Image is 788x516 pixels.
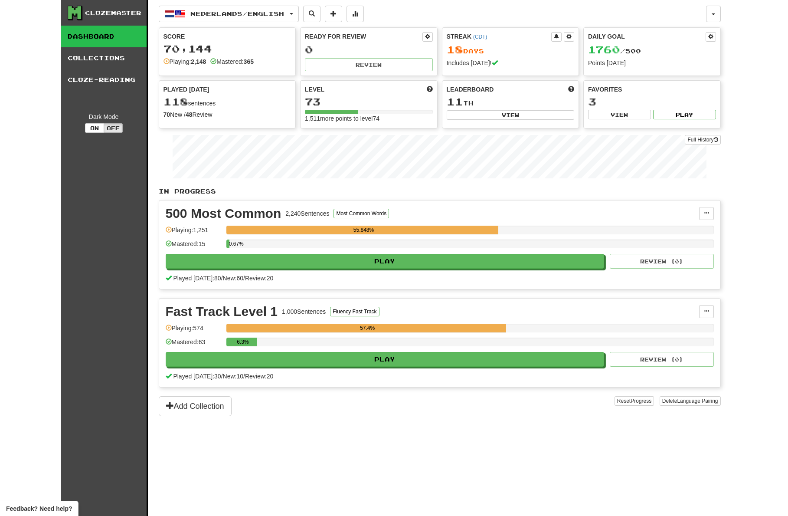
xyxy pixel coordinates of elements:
div: 500 Most Common [166,207,281,220]
span: Played [DATE] [163,85,209,94]
button: Review (0) [610,352,714,367]
span: Played [DATE]: 30 [173,373,221,380]
div: 55.848% [229,226,498,234]
div: 0 [305,44,433,55]
div: th [447,96,575,108]
div: Mastered: 63 [166,338,222,352]
span: 18 [447,43,463,56]
span: New: 60 [223,275,243,282]
a: Dashboard [61,26,147,47]
button: DeleteLanguage Pairing [660,396,721,406]
a: Full History [685,135,720,145]
span: Language Pairing [677,398,718,404]
span: / [243,275,245,282]
span: / [221,275,223,282]
div: Clozemaster [85,9,141,17]
span: Nederlands / English [190,10,284,17]
span: New: 10 [223,373,243,380]
div: Favorites [588,85,716,94]
button: Play [166,352,605,367]
button: Play [166,254,605,269]
div: Mastered: 15 [166,240,222,254]
button: Add sentence to collection [325,6,342,22]
span: Review: 20 [245,275,273,282]
div: Daily Goal [588,32,706,42]
span: Score more points to level up [427,85,433,94]
strong: 2,148 [191,58,206,65]
span: / 500 [588,47,641,55]
span: Open feedback widget [6,504,72,513]
div: Points [DATE] [588,59,716,67]
div: Playing: 574 [166,324,222,338]
a: Collections [61,47,147,69]
span: Progress [631,398,651,404]
button: Fluency Fast Track [330,307,379,316]
span: Level [305,85,324,94]
span: / [221,373,223,380]
div: Streak [447,32,552,41]
strong: 70 [163,111,170,118]
span: 1760 [588,43,620,56]
div: Fast Track Level 1 [166,305,278,318]
div: Day s [447,44,575,56]
button: More stats [347,6,364,22]
div: Ready for Review [305,32,422,41]
div: Score [163,32,291,41]
span: / [243,373,245,380]
div: 2,240 Sentences [285,209,329,218]
span: 11 [447,95,463,108]
button: Nederlands/English [159,6,299,22]
button: View [447,110,575,120]
button: Most Common Words [334,209,389,218]
span: This week in points, UTC [568,85,574,94]
div: 73 [305,96,433,107]
div: 57.4% [229,324,506,332]
div: Mastered: [210,57,254,66]
div: Includes [DATE]! [447,59,575,67]
a: Cloze-Reading [61,69,147,91]
div: Playing: [163,57,206,66]
button: View [588,110,651,119]
div: Dark Mode [68,112,140,121]
div: 1,000 Sentences [282,307,326,316]
span: Played [DATE]: 80 [173,275,221,282]
strong: 48 [186,111,193,118]
div: 1,511 more points to level 74 [305,114,433,123]
div: Playing: 1,251 [166,226,222,240]
button: On [85,123,104,133]
button: Review (0) [610,254,714,269]
span: 118 [163,95,188,108]
div: 70,144 [163,43,291,54]
div: 6.3% [229,338,257,346]
button: Review [305,58,433,71]
button: Off [104,123,123,133]
p: In Progress [159,187,721,196]
button: Search sentences [303,6,320,22]
div: New / Review [163,110,291,119]
div: sentences [163,96,291,108]
div: 3 [588,96,716,107]
span: Leaderboard [447,85,494,94]
button: Play [653,110,716,119]
button: ResetProgress [615,396,654,406]
button: Add Collection [159,396,232,416]
span: Review: 20 [245,373,273,380]
strong: 365 [244,58,254,65]
a: (CDT) [473,34,487,40]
